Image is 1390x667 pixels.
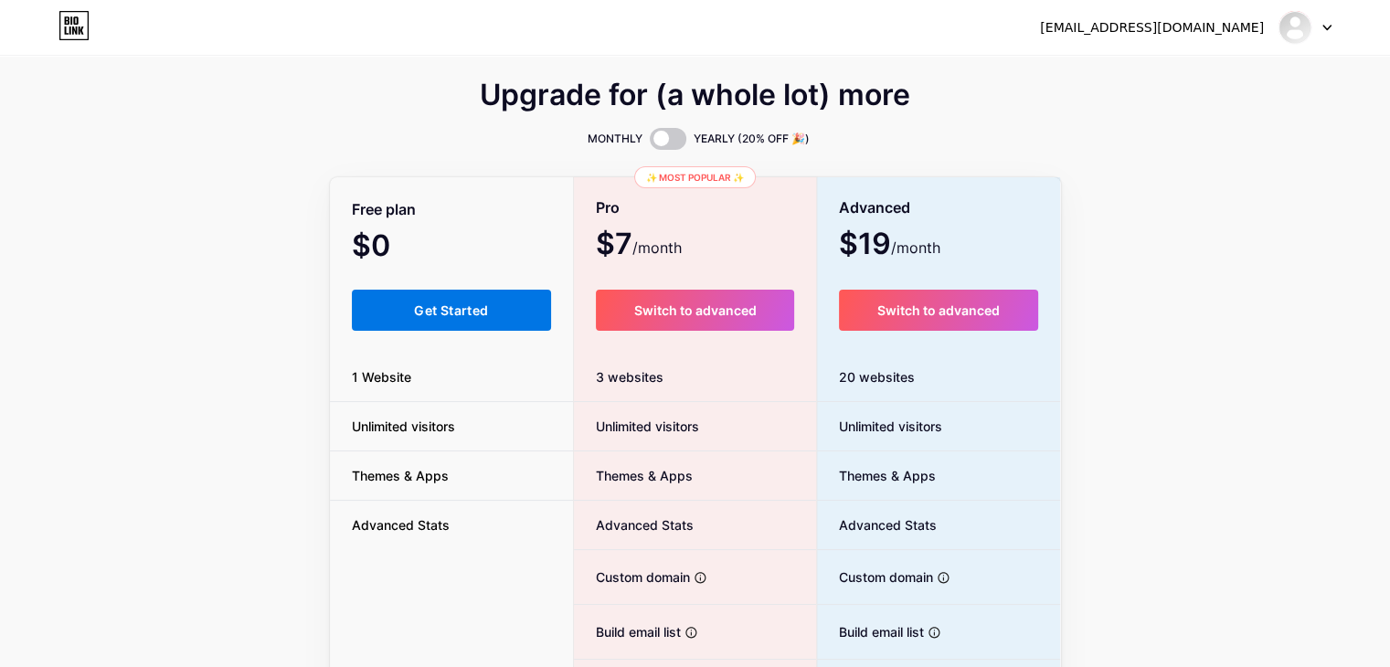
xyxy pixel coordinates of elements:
span: Build email list [574,622,681,641]
button: Switch to advanced [839,290,1039,331]
span: Unlimited visitors [330,417,477,436]
span: Themes & Apps [574,466,693,485]
span: Advanced Stats [574,515,694,535]
span: Pro [596,192,620,224]
span: 1 Website [330,367,433,386]
span: Upgrade for (a whole lot) more [480,84,910,106]
button: Switch to advanced [596,290,794,331]
span: $7 [596,233,682,259]
span: /month [632,237,682,259]
span: Advanced [839,192,910,224]
span: Themes & Apps [817,466,936,485]
span: Free plan [352,194,416,226]
img: menzerlaw [1278,10,1312,45]
span: Switch to advanced [633,302,756,318]
span: Unlimited visitors [574,417,699,436]
span: YEARLY (20% OFF 🎉) [694,130,810,148]
span: Build email list [817,622,924,641]
span: Custom domain [817,567,933,587]
div: 20 websites [817,353,1061,402]
span: Custom domain [574,567,690,587]
span: $19 [839,233,940,259]
span: Themes & Apps [330,466,471,485]
span: MONTHLY [588,130,642,148]
span: $0 [352,235,440,260]
div: ✨ Most popular ✨ [634,166,756,188]
span: Advanced Stats [817,515,937,535]
span: Switch to advanced [877,302,1000,318]
span: Advanced Stats [330,515,472,535]
span: /month [891,237,940,259]
span: Get Started [414,302,488,318]
div: 3 websites [574,353,816,402]
span: Unlimited visitors [817,417,942,436]
div: [EMAIL_ADDRESS][DOMAIN_NAME] [1040,18,1264,37]
button: Get Started [352,290,552,331]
